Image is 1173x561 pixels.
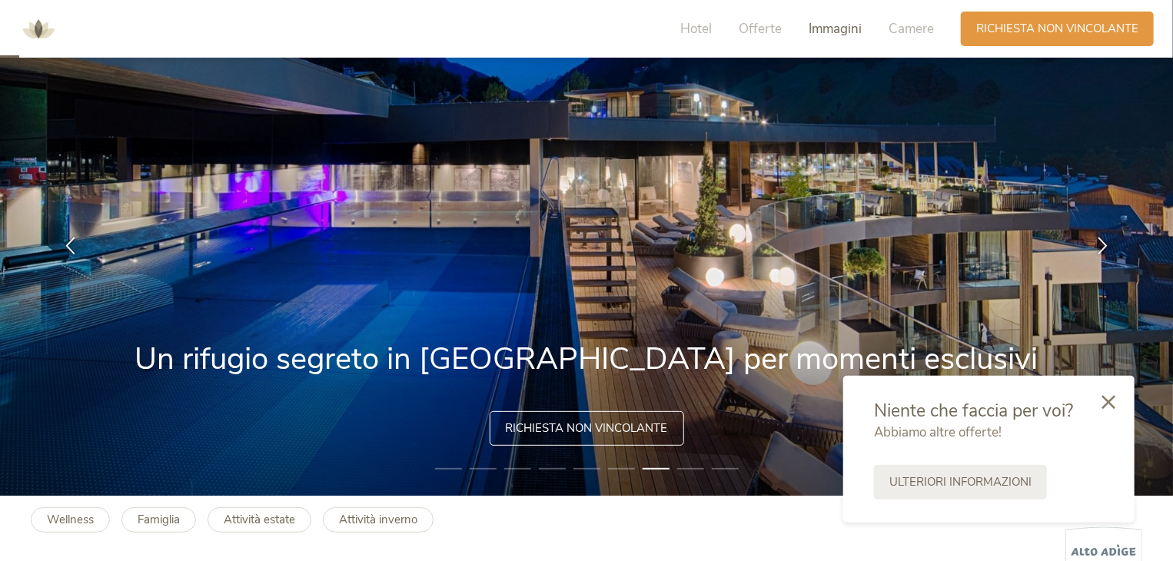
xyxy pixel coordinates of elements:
span: Offerte [739,20,782,38]
a: Ulteriori informazioni [874,465,1047,500]
b: Attività estate [224,512,295,527]
span: Abbiamo altre offerte! [874,423,1002,441]
span: Immagini [809,20,862,38]
b: Attività inverno [339,512,417,527]
span: Richiesta non vincolante [976,21,1138,37]
span: Richiesta non vincolante [506,420,668,437]
a: Attività inverno [323,507,434,533]
a: Famiglia [121,507,196,533]
img: AMONTI & LUNARIS Wellnessresort [15,6,61,52]
span: Niente che faccia per voi? [874,399,1073,423]
a: Wellness [31,507,110,533]
b: Wellness [47,512,94,527]
span: Hotel [680,20,712,38]
span: Ulteriori informazioni [889,474,1032,490]
b: Famiglia [138,512,180,527]
span: Camere [889,20,934,38]
a: AMONTI & LUNARIS Wellnessresort [15,23,61,34]
a: Attività estate [208,507,311,533]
